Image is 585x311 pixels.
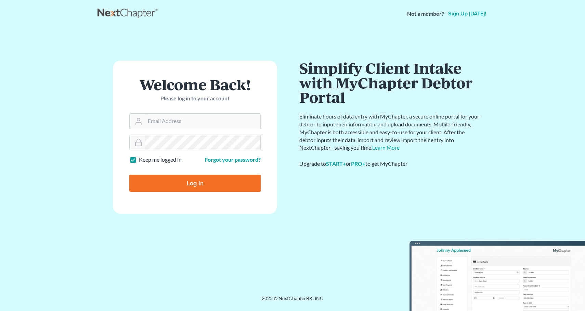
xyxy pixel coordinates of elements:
[205,156,261,163] a: Forgot your password?
[129,95,261,102] p: Please log in to your account
[447,11,487,16] a: Sign up [DATE]!
[407,10,444,18] strong: Not a member?
[299,113,481,152] p: Eliminate hours of data entry with MyChapter, a secure online portal for your debtor to input the...
[129,77,261,92] h1: Welcome Back!
[129,175,261,192] input: Log In
[97,295,487,307] div: 2025 © NextChapterBK, INC
[299,61,481,104] h1: Simplify Client Intake with MyChapter Debtor Portal
[139,156,182,164] label: Keep me logged in
[326,160,346,167] a: START+
[372,144,400,151] a: Learn More
[351,160,365,167] a: PRO+
[145,114,260,129] input: Email Address
[299,160,481,168] div: Upgrade to or to get MyChapter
